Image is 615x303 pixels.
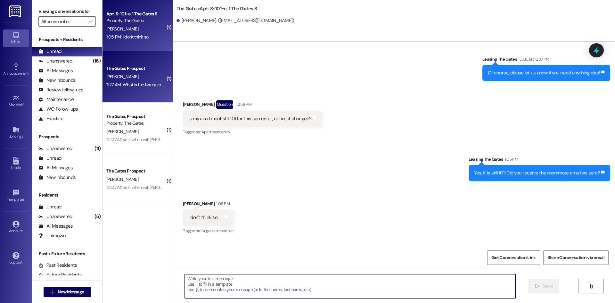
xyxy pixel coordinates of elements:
[517,56,549,63] div: [DATE] at 12:37 PM
[488,70,600,76] div: Of course, please let us know if you need anything else!
[38,223,73,230] div: All Messages
[528,279,559,293] button: Send
[106,26,138,32] span: [PERSON_NAME]
[106,176,138,182] span: [PERSON_NAME]
[38,232,66,239] div: Unknown
[543,250,609,265] button: Share Conversation via email
[547,254,604,261] span: Share Conversation via email
[93,144,102,154] div: (11)
[32,192,102,198] div: Residents
[183,226,234,235] div: Tagged as:
[188,115,312,122] div: Is my apartment still 101 for this semester, or has it changed?
[38,87,83,93] div: Review follow-ups
[491,254,536,261] span: Get Conversation Link
[183,127,322,137] div: Tagged as:
[38,67,73,74] div: All Messages
[106,137,202,142] div: 11:22 AM: yes! when will [PERSON_NAME] list be out?
[201,228,234,233] span: Negative response
[3,250,29,267] a: Support
[89,19,92,24] i: 
[487,250,540,265] button: Get Conversation Link
[106,113,166,120] div: The Gates Prospect
[38,155,61,162] div: Unread
[3,187,29,205] a: Templates •
[38,58,72,64] div: Unanswered
[93,212,102,222] div: (5)
[176,5,257,12] b: The Gates: Apt. S~101~e, 1 The Gates S
[38,213,72,220] div: Unanswered
[469,156,610,165] div: Leasing The Gates
[32,36,102,43] div: Prospects + Residents
[38,96,74,103] div: Maintenance
[482,56,610,65] div: Leasing The Gates
[50,290,55,295] i: 
[32,133,102,140] div: Prospects
[38,48,61,55] div: Unread
[474,170,600,176] div: Yes, it is still 101! Did you receive the roommate email we sent?
[106,17,166,24] div: Property: The Gates
[38,164,73,171] div: All Messages
[188,214,218,221] div: I don't think so.
[3,156,29,173] a: Leads
[38,272,82,278] div: Future Residents
[38,6,96,16] label: Viewing conversations for
[38,115,63,122] div: Escalate
[38,204,61,210] div: Unread
[38,106,78,113] div: WO Follow-ups
[32,250,102,257] div: Past + Future Residents
[3,219,29,236] a: Account
[3,93,29,110] a: Site Visit •
[176,17,294,24] div: [PERSON_NAME]. ([EMAIL_ADDRESS][DOMAIN_NAME])
[106,184,202,190] div: 11:22 AM: yes! when will [PERSON_NAME] list be out?
[106,65,166,72] div: The Gates Prospect
[503,156,518,163] div: 1:05 PM
[25,196,26,201] span: •
[44,287,91,297] button: New Message
[23,102,24,106] span: •
[106,120,166,127] div: Property: The Gates
[106,82,233,88] div: 11:27 AM: What is the luxury room compared to the oversized rooms?
[543,283,553,290] span: Send
[91,56,102,66] div: (16)
[183,100,322,111] div: [PERSON_NAME]
[183,200,234,209] div: [PERSON_NAME]
[106,11,166,17] div: Apt. S~101~e, 1 The Gates S
[9,5,22,17] img: ResiDesk Logo
[58,289,84,295] span: New Message
[38,174,76,181] div: New Inbounds
[216,100,233,108] div: Question
[201,129,230,135] span: Apartment entry
[215,200,229,207] div: 1:05 PM
[589,284,594,289] i: 
[3,29,29,47] a: Inbox
[38,145,72,152] div: Unanswered
[106,34,149,40] div: 1:05 PM: I don't think so.
[106,168,166,174] div: The Gates Prospect
[41,16,86,27] input: All communities
[235,101,251,108] div: 12:58 PM
[3,124,29,141] a: Buildings
[106,129,138,134] span: [PERSON_NAME]
[38,262,77,269] div: Past Residents
[106,74,138,80] span: [PERSON_NAME]
[38,77,76,84] div: New Inbounds
[535,284,540,289] i: 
